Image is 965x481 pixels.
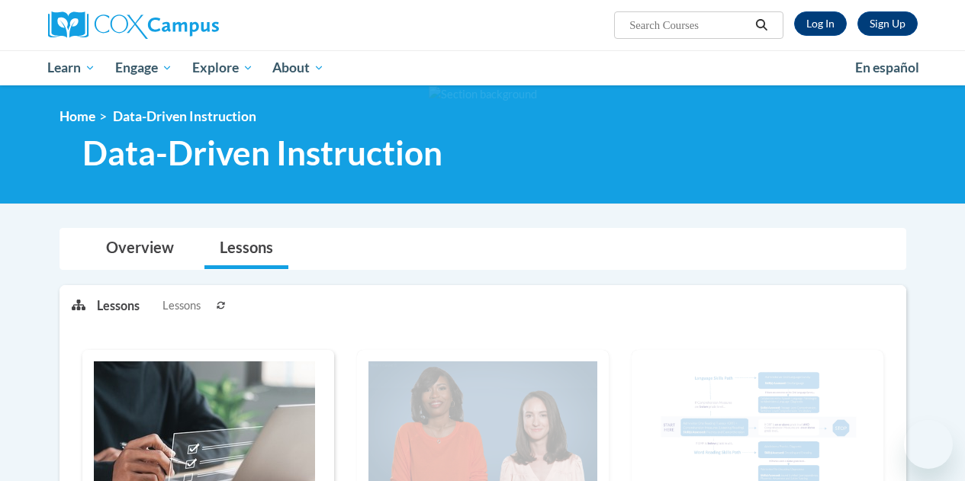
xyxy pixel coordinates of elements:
[97,297,140,314] p: Lessons
[857,11,918,36] a: Register
[272,59,324,77] span: About
[105,50,182,85] a: Engage
[192,59,253,77] span: Explore
[628,16,750,34] input: Search Courses
[115,59,172,77] span: Engage
[182,50,263,85] a: Explore
[82,133,442,173] span: Data-Driven Instruction
[904,420,953,469] iframe: Button to launch messaging window
[262,50,334,85] a: About
[60,108,95,124] a: Home
[162,297,201,314] span: Lessons
[855,59,919,75] span: En español
[47,59,95,77] span: Learn
[750,16,773,34] button: Search
[38,50,106,85] a: Learn
[429,86,537,103] img: Section background
[48,11,323,39] a: Cox Campus
[91,229,189,269] a: Overview
[204,229,288,269] a: Lessons
[845,52,929,84] a: En español
[794,11,847,36] a: Log In
[48,11,219,39] img: Cox Campus
[37,50,929,85] div: Main menu
[113,108,256,124] span: Data-Driven Instruction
